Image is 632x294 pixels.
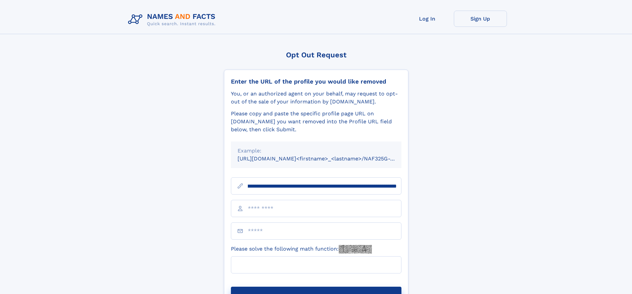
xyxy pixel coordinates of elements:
[238,155,414,162] small: [URL][DOMAIN_NAME]<firstname>_<lastname>/NAF325G-xxxxxxxx
[401,11,454,27] a: Log In
[231,110,401,134] div: Please copy and paste the specific profile page URL on [DOMAIN_NAME] you want removed into the Pr...
[224,51,408,59] div: Opt Out Request
[231,90,401,106] div: You, or an authorized agent on your behalf, may request to opt-out of the sale of your informatio...
[231,78,401,85] div: Enter the URL of the profile you would like removed
[231,245,372,254] label: Please solve the following math function:
[454,11,507,27] a: Sign Up
[238,147,395,155] div: Example:
[125,11,221,29] img: Logo Names and Facts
